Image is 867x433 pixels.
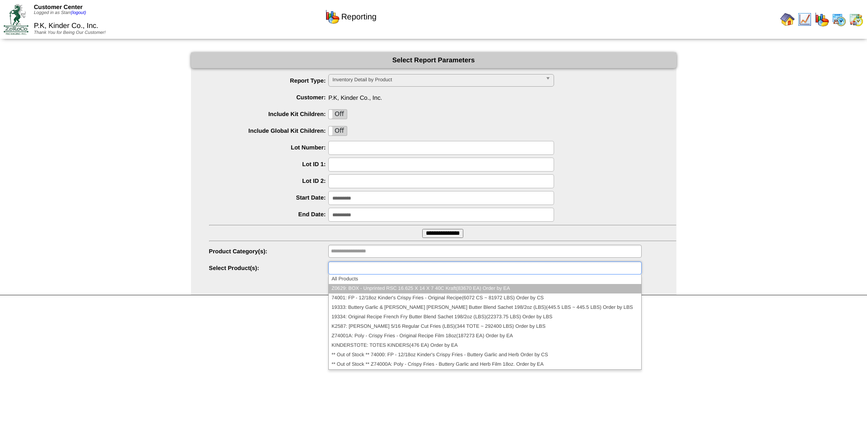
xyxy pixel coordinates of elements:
li: ** Out of Stock ** 74000: FP - 12/18oz Kinder's Crispy Fries - Buttery Garlic and Herb Order by CS [329,350,641,360]
div: Select Report Parameters [191,52,676,68]
li: KINDERSTOTE: TOTES KINDERS(476 EA) Order by EA [329,341,641,350]
div: OnOff [328,126,347,136]
li: 19333: Buttery Garlic & [PERSON_NAME] [PERSON_NAME] Butter Blend Sachet 198/2oz (LBS)(445.5 LBS ~... [329,303,641,312]
label: Off [329,126,347,135]
span: Thank You for Being Our Customer! [34,30,106,35]
label: Start Date: [209,194,329,201]
img: home.gif [780,12,795,27]
li: Z74001A: Poly - Crispy Fries - Original Recipe Film 18oz(187273 EA) Order by EA [329,331,641,341]
li: Z0629: BOX - Unprinted RSC 16.625 X 14 X 7 40C Kraft(83670 EA) Order by EA [329,284,641,293]
label: Customer: [209,94,329,101]
a: (logout) [71,10,86,15]
label: Lot ID 2: [209,177,329,184]
img: calendarinout.gif [849,12,863,27]
span: P.K, Kinder Co., Inc. [209,91,676,101]
img: calendarprod.gif [832,12,846,27]
li: All Products [329,275,641,284]
li: K2587: [PERSON_NAME] 5/16 Regular Cut Fries (LBS)(344 TOTE ~ 292400 LBS) Order by LBS [329,322,641,331]
span: P.K, Kinder Co., Inc. [34,22,98,30]
img: graph.gif [815,12,829,27]
li: ** Out of Stock ** Z74000A: Poly - Crispy Fries - Buttery Garlic and Herb Film 18oz. Order by EA [329,360,641,369]
li: 74001: FP - 12/18oz Kinder's Crispy Fries - Original Recipe(6072 CS ~ 81972 LBS) Order by CS [329,293,641,303]
span: Reporting [341,12,377,22]
div: OnOff [328,109,347,119]
label: Product Category(s): [209,248,329,255]
li: 19334: Original Recipe French Fry Butter Blend Sachet 198/2oz (LBS)(22373.75 LBS) Order by LBS [329,312,641,322]
label: End Date: [209,211,329,218]
label: Include Global Kit Children: [209,127,329,134]
label: Off [329,110,347,119]
span: Logged in as Starr [34,10,86,15]
span: Inventory Detail by Product [332,74,542,85]
img: graph.gif [325,9,340,24]
img: line_graph.gif [797,12,812,27]
label: Lot Number: [209,144,329,151]
label: Report Type: [209,77,329,84]
label: Select Product(s): [209,265,329,271]
label: Include Kit Children: [209,111,329,117]
span: Customer Center [34,4,83,10]
label: Lot ID 1: [209,161,329,168]
img: ZoRoCo_Logo(Green%26Foil)%20jpg.webp [4,4,28,34]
